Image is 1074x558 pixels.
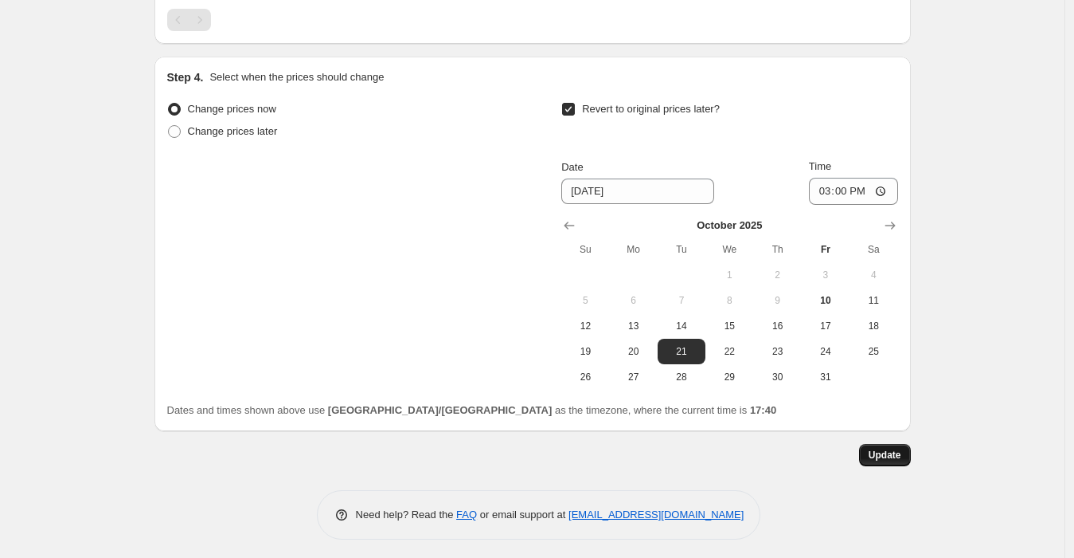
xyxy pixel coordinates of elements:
[856,345,891,358] span: 25
[879,214,901,237] button: Show next month, November 2025
[616,371,651,383] span: 27
[477,509,568,521] span: or email support at
[760,294,795,307] span: 9
[808,345,843,358] span: 24
[856,294,891,307] span: 11
[456,509,477,521] a: FAQ
[856,243,891,256] span: Sa
[856,320,891,332] span: 18
[561,288,609,313] button: Sunday October 5 2025
[664,371,699,383] span: 28
[859,444,911,466] button: Update
[167,9,211,31] nav: Pagination
[328,404,552,416] b: [GEOGRAPHIC_DATA]/[GEOGRAPHIC_DATA]
[808,243,843,256] span: Fr
[753,313,801,339] button: Thursday October 16 2025
[856,269,891,281] span: 4
[561,161,583,173] span: Date
[658,288,705,313] button: Tuesday October 7 2025
[849,262,897,288] button: Saturday October 4 2025
[802,262,849,288] button: Friday October 3 2025
[616,345,651,358] span: 20
[664,243,699,256] span: Tu
[808,320,843,332] span: 17
[610,237,658,262] th: Monday
[616,294,651,307] span: 6
[167,404,777,416] span: Dates and times shown above use as the timezone, where the current time is
[712,269,747,281] span: 1
[849,313,897,339] button: Saturday October 18 2025
[712,294,747,307] span: 8
[658,237,705,262] th: Tuesday
[802,237,849,262] th: Friday
[568,371,603,383] span: 26
[802,288,849,313] button: Today Friday October 10 2025
[705,339,753,364] button: Wednesday October 22 2025
[753,262,801,288] button: Thursday October 2 2025
[712,345,747,358] span: 22
[705,364,753,390] button: Wednesday October 29 2025
[802,313,849,339] button: Friday October 17 2025
[869,449,901,462] span: Update
[802,364,849,390] button: Friday October 31 2025
[808,269,843,281] span: 3
[568,345,603,358] span: 19
[802,339,849,364] button: Friday October 24 2025
[188,103,276,115] span: Change prices now
[561,364,609,390] button: Sunday October 26 2025
[705,262,753,288] button: Wednesday October 1 2025
[561,237,609,262] th: Sunday
[753,339,801,364] button: Thursday October 23 2025
[610,364,658,390] button: Monday October 27 2025
[849,288,897,313] button: Saturday October 11 2025
[705,288,753,313] button: Wednesday October 8 2025
[705,237,753,262] th: Wednesday
[664,345,699,358] span: 21
[209,69,384,85] p: Select when the prices should change
[760,371,795,383] span: 30
[849,339,897,364] button: Saturday October 25 2025
[760,320,795,332] span: 16
[188,125,278,137] span: Change prices later
[568,294,603,307] span: 5
[610,313,658,339] button: Monday October 13 2025
[167,69,204,85] h2: Step 4.
[712,320,747,332] span: 15
[808,371,843,383] span: 31
[568,509,744,521] a: [EMAIL_ADDRESS][DOMAIN_NAME]
[712,243,747,256] span: We
[568,320,603,332] span: 12
[760,243,795,256] span: Th
[809,178,898,205] input: 12:00
[849,237,897,262] th: Saturday
[610,288,658,313] button: Monday October 6 2025
[664,320,699,332] span: 14
[753,288,801,313] button: Thursday October 9 2025
[561,179,714,204] input: 10/10/2025
[616,320,651,332] span: 13
[664,294,699,307] span: 7
[712,371,747,383] span: 29
[561,313,609,339] button: Sunday October 12 2025
[753,237,801,262] th: Thursday
[658,339,705,364] button: Tuesday October 21 2025
[582,103,720,115] span: Revert to original prices later?
[658,364,705,390] button: Tuesday October 28 2025
[760,345,795,358] span: 23
[616,243,651,256] span: Mo
[808,294,843,307] span: 10
[750,404,776,416] b: 17:40
[558,214,580,237] button: Show previous month, September 2025
[809,160,831,172] span: Time
[356,509,457,521] span: Need help? Read the
[610,339,658,364] button: Monday October 20 2025
[760,269,795,281] span: 2
[568,243,603,256] span: Su
[658,313,705,339] button: Tuesday October 14 2025
[753,364,801,390] button: Thursday October 30 2025
[561,339,609,364] button: Sunday October 19 2025
[705,313,753,339] button: Wednesday October 15 2025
